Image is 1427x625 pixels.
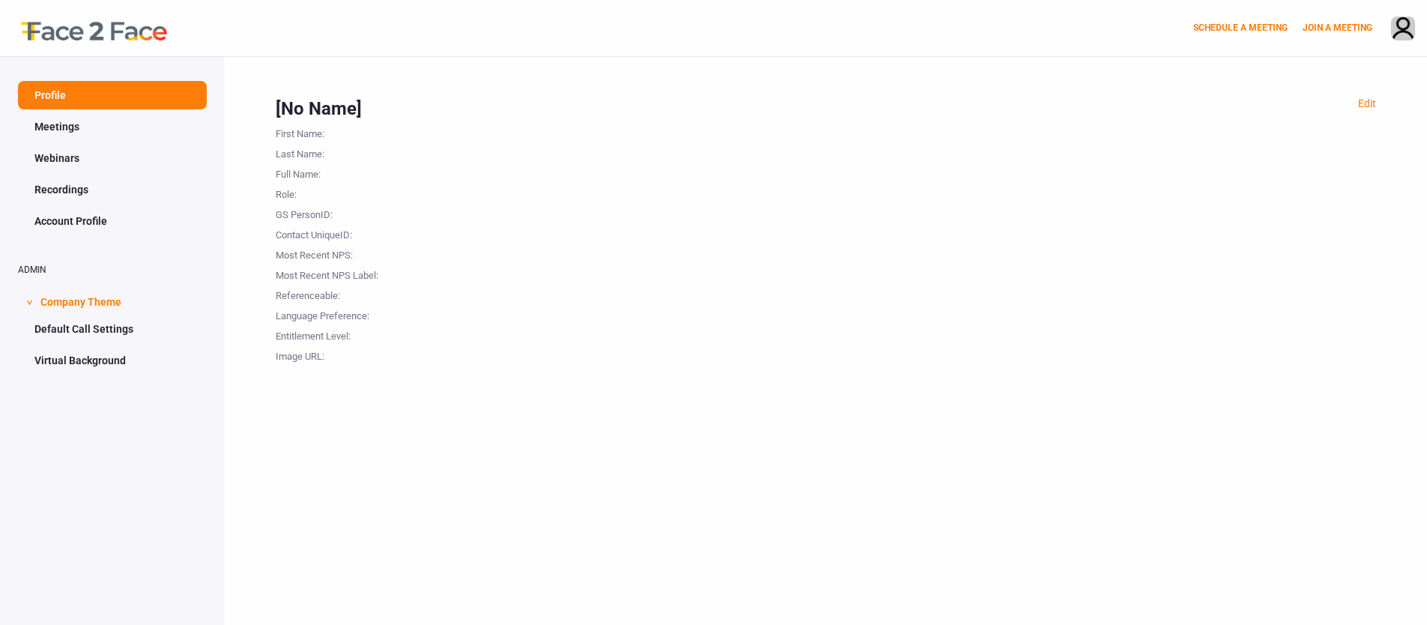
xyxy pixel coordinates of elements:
div: Entitlement Level : [276,324,425,344]
div: Image URL : [276,344,425,364]
a: Recordings [18,175,207,204]
span: Company Theme [40,286,121,315]
div: Last Name : [276,142,425,162]
div: Most Recent NPS : [276,243,425,263]
a: Edit [1358,97,1376,109]
div: Full Name : [276,162,425,182]
h2: ADMIN [18,265,207,275]
div: [No Name] [276,96,1376,121]
div: Referenceable : [276,283,425,304]
a: Profile [18,81,207,109]
div: Contact UniqueID : [276,223,425,243]
a: Default Call Settings [18,315,207,343]
a: Webinars [18,144,207,172]
div: Most Recent NPS Label : [276,263,425,283]
a: SCHEDULE A MEETING [1193,22,1288,33]
div: First Name : [276,121,425,142]
a: Account Profile [18,207,207,235]
div: Language Preference : [276,304,425,324]
img: avatar.710606db.png [1392,17,1414,42]
a: JOIN A MEETING [1303,22,1372,33]
div: GS PersonID : [276,202,425,223]
span: > [22,300,37,305]
a: Meetings [18,112,207,141]
div: Role : [276,182,425,202]
a: Virtual Background [18,346,207,375]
